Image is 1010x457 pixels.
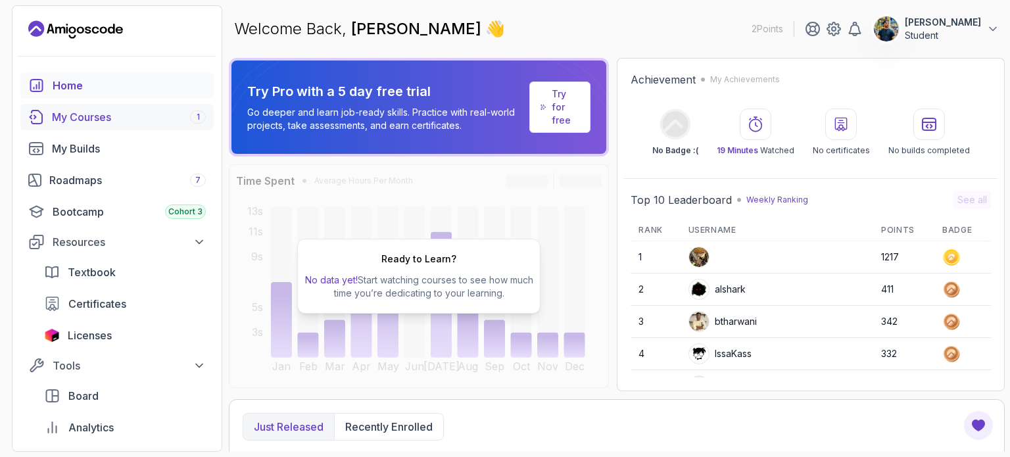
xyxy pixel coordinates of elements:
td: 411 [873,274,934,306]
td: 2 [631,274,680,306]
img: user profile image [689,279,709,299]
a: licenses [36,322,214,349]
a: roadmaps [20,167,214,193]
a: Try for free [552,87,579,127]
div: Bootcamp [53,204,206,220]
span: Cohort 3 [168,206,203,217]
p: Just released [254,419,324,435]
a: certificates [36,291,214,317]
div: alshark [688,279,746,300]
td: 1 [631,241,680,274]
span: 7 [195,175,201,185]
img: user profile image [689,344,709,364]
th: Points [873,220,934,241]
img: user profile image [874,16,899,41]
div: My Builds [52,141,206,156]
button: Recently enrolled [334,414,443,440]
p: No Badge :( [652,145,698,156]
img: jetbrains icon [44,329,60,342]
h2: Ready to Learn? [381,253,456,266]
div: My Courses [52,109,206,125]
button: Tools [20,354,214,377]
a: Try for free [529,82,590,133]
p: My Achievements [710,74,780,85]
p: [PERSON_NAME] [905,16,981,29]
th: Badge [934,220,991,241]
button: Resources [20,230,214,254]
td: 332 [873,338,934,370]
td: 4 [631,338,680,370]
img: user profile image [689,247,709,267]
div: Home [53,78,206,93]
a: courses [20,104,214,130]
p: Welcome Back, [234,18,505,39]
p: Recently enrolled [345,419,433,435]
button: Just released [243,414,334,440]
span: No data yet! [305,274,358,285]
p: No builds completed [888,145,970,156]
span: 1 [197,112,200,122]
span: Certificates [68,296,126,312]
p: Go deeper and learn job-ready skills. Practice with real-world projects, take assessments, and ea... [247,106,524,132]
a: home [20,72,214,99]
div: GabrielRoger [688,375,773,397]
a: bootcamp [20,199,214,225]
img: default monster avatar [689,376,709,396]
span: Textbook [68,264,116,280]
th: Rank [631,220,680,241]
td: 5 [631,370,680,402]
span: 19 Minutes [717,145,758,155]
p: Watched [717,145,794,156]
p: Student [905,29,981,42]
a: Landing page [28,19,123,40]
a: board [36,383,214,409]
div: Resources [53,234,206,250]
div: IssaKass [688,343,752,364]
th: Username [681,220,874,241]
p: Start watching courses to see how much time you’re dedicating to your learning. [303,274,535,300]
p: No certificates [813,145,870,156]
a: builds [20,135,214,162]
div: btharwani [688,311,757,332]
p: Try Pro with a 5 day free trial [247,82,524,101]
td: 292 [873,370,934,402]
div: Tools [53,358,206,373]
span: Licenses [68,327,112,343]
h2: Top 10 Leaderboard [631,192,732,208]
h2: Achievement [631,72,696,87]
p: Weekly Ranking [746,195,808,205]
button: Open Feedback Button [963,410,994,441]
span: [PERSON_NAME] [351,19,485,38]
span: Board [68,388,99,404]
button: See all [953,191,991,209]
a: textbook [36,259,214,285]
a: analytics [36,414,214,441]
span: 👋 [485,18,505,39]
span: Analytics [68,420,114,435]
td: 342 [873,306,934,338]
td: 3 [631,306,680,338]
button: user profile image[PERSON_NAME]Student [873,16,999,42]
p: 2 Points [752,22,783,36]
img: user profile image [689,312,709,331]
td: 1217 [873,241,934,274]
div: Roadmaps [49,172,206,188]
